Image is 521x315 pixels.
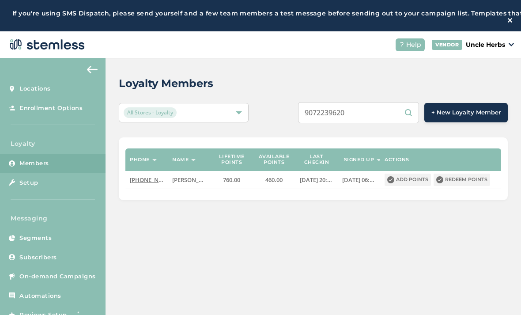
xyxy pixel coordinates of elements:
div: VENDOR [432,40,462,50]
label: Luke Gibbs [172,176,206,184]
label: 460.00 [257,176,291,184]
span: [DATE] 20:54:54 [300,176,341,184]
img: icon-sort-1e1d7615.svg [152,159,157,161]
label: Phone [130,157,150,163]
span: + New Loyalty Member [431,108,501,117]
span: [PHONE_NUMBER] [130,176,181,184]
span: All Stores - Loyalty [124,107,177,118]
img: icon-sort-1e1d7615.svg [377,159,381,161]
label: Name [172,157,189,163]
img: icon_down-arrow-small-66adaf34.svg [509,43,514,46]
img: logo-dark-0685b13c.svg [7,36,85,53]
span: Segments [19,234,52,243]
h2: Loyalty Members [119,76,213,91]
img: icon-sort-1e1d7615.svg [191,159,196,161]
button: Add points [385,174,431,186]
span: Subscribers [19,253,57,262]
span: Enrollment Options [19,104,83,113]
p: Uncle Herbs [466,40,505,49]
iframe: Chat Widget [477,273,521,315]
img: icon-help-white-03924b79.svg [399,42,404,47]
span: 760.00 [223,176,240,184]
span: [PERSON_NAME] [172,176,217,184]
label: Last checkin [300,154,333,165]
img: icon-arrow-back-accent-c549486e.svg [87,66,98,73]
label: (907) 764-5853 [130,176,163,184]
span: Members [19,159,49,168]
button: Redeem points [434,174,490,186]
label: Signed up [344,157,374,163]
span: Help [406,40,421,49]
span: [DATE] 06:53:36 [342,176,384,184]
img: icon-close-white-1ed751a3.svg [508,18,512,23]
label: 760.00 [215,176,248,184]
span: 460.00 [265,176,283,184]
button: + New Loyalty Member [424,103,508,122]
label: 2024-04-08 06:53:36 [342,176,376,184]
label: Available points [257,154,291,165]
input: Search [298,102,419,123]
label: 2025-07-29 20:54:54 [300,176,333,184]
label: Lifetime points [215,154,248,165]
span: Setup [19,178,38,187]
span: Automations [19,292,61,300]
span: On-demand Campaigns [19,272,96,281]
span: Locations [19,84,51,93]
th: Actions [380,148,501,171]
